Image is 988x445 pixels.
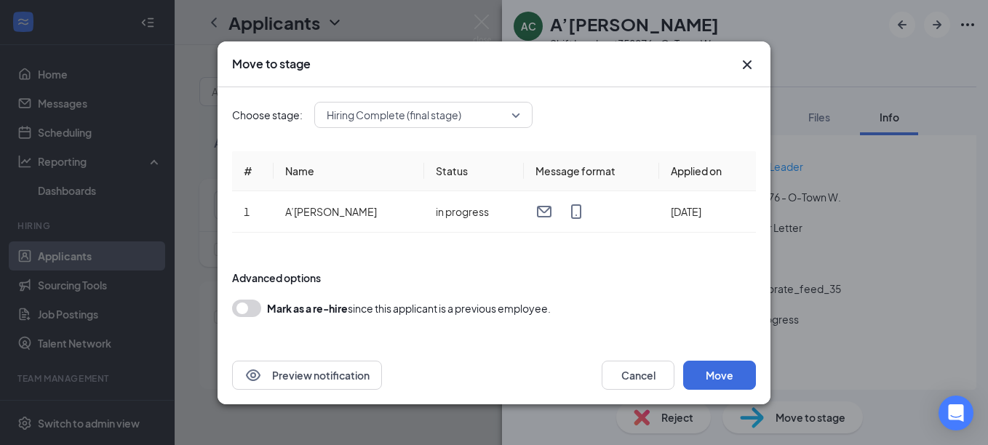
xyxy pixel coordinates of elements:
td: in progress [424,191,524,233]
b: Mark as a re-hire [267,302,348,315]
div: Advanced options [232,270,756,285]
td: A’[PERSON_NAME] [274,191,423,233]
svg: Eye [244,366,262,384]
th: Applied on [659,151,756,191]
button: Move [683,361,756,390]
svg: Cross [738,56,756,73]
th: Name [274,151,423,191]
button: Cancel [602,361,674,390]
button: EyePreview notification [232,361,382,390]
button: Close [738,56,756,73]
span: Hiring Complete (final stage) [327,104,461,126]
th: # [232,151,274,191]
td: [DATE] [659,191,756,233]
span: Choose stage: [232,107,303,123]
th: Status [424,151,524,191]
h3: Move to stage [232,56,311,72]
span: 1 [244,205,250,218]
div: since this applicant is a previous employee. [267,300,551,317]
svg: Email [535,203,553,220]
svg: MobileSms [567,203,585,220]
th: Message format [524,151,659,191]
div: Open Intercom Messenger [939,396,973,430]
